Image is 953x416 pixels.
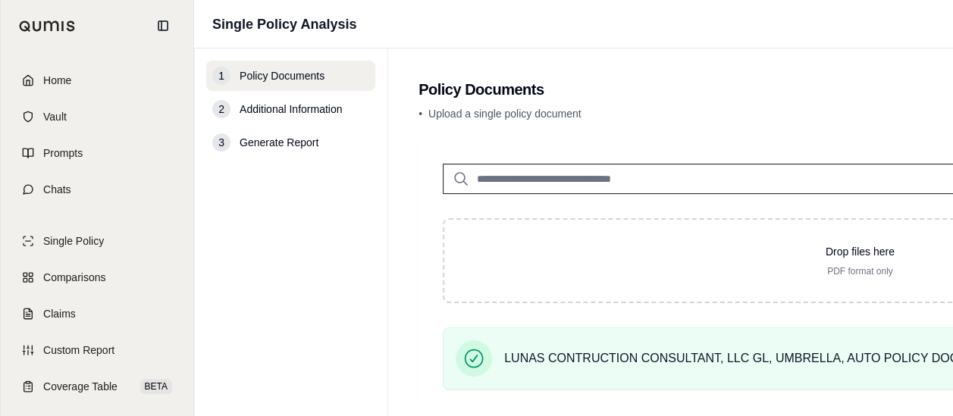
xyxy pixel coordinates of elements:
span: Policy Documents [240,68,324,83]
a: Home [10,64,184,97]
a: Custom Report [10,333,184,367]
a: Chats [10,173,184,206]
a: Comparisons [10,261,184,294]
a: Prompts [10,136,184,170]
span: Claims [43,306,76,321]
span: Single Policy [43,233,104,249]
span: Chats [43,182,71,197]
span: Home [43,73,71,88]
button: Collapse sidebar [151,14,175,38]
div: 3 [212,133,230,152]
span: Prompts [43,145,83,161]
a: Single Policy [10,224,184,258]
span: Upload a single policy document [428,108,582,120]
span: Custom Report [43,342,114,358]
span: Comparisons [43,270,105,285]
h1: Single Policy Analysis [212,14,356,35]
a: Vault [10,100,184,133]
a: Coverage TableBETA [10,370,184,403]
div: 1 [212,67,230,85]
span: Coverage Table [43,379,118,394]
span: Vault [43,109,67,124]
div: 2 [212,100,230,118]
span: BETA [140,379,172,394]
span: Generate Report [240,135,318,150]
span: Additional Information [240,102,342,117]
img: Qumis Logo [19,20,76,32]
span: • [419,108,422,120]
a: Claims [10,297,184,330]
